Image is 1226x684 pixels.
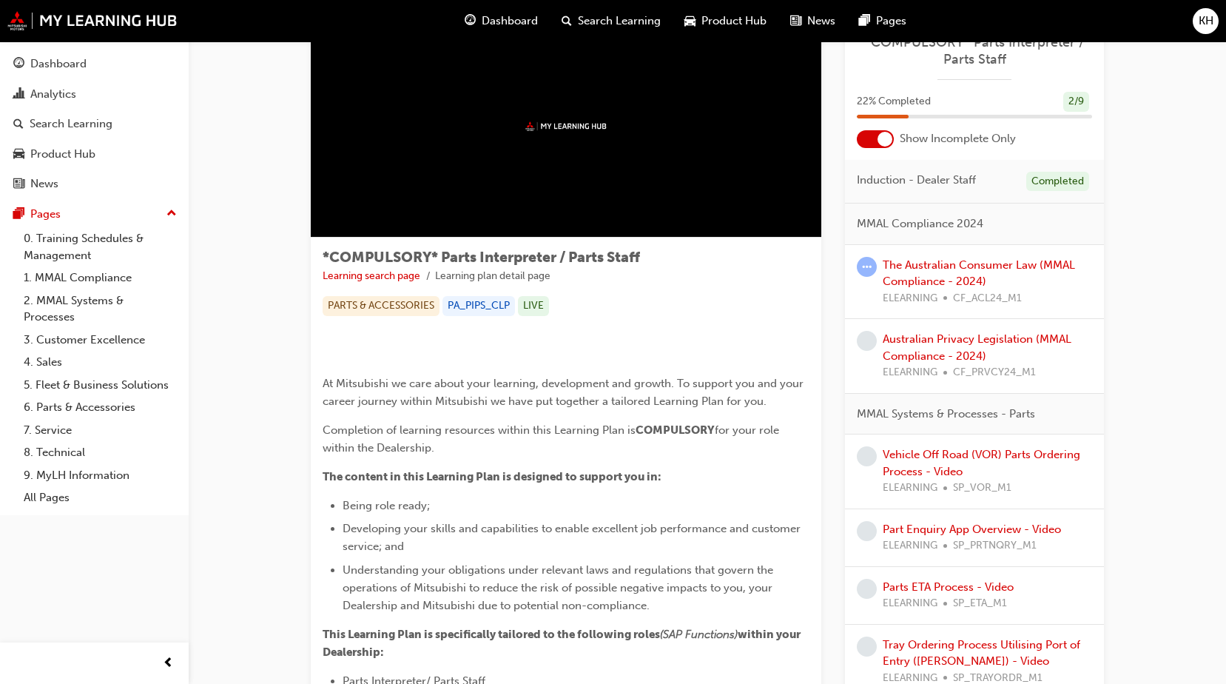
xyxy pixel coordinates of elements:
[30,86,76,103] div: Analytics
[883,332,1071,363] a: Australian Privacy Legislation (MMAL Compliance - 2024)
[163,654,174,673] span: prev-icon
[857,257,877,277] span: learningRecordVerb_ATTEMPT-icon
[13,178,24,191] span: news-icon
[857,331,877,351] span: learningRecordVerb_NONE-icon
[323,470,661,483] span: The content in this Learning Plan is designed to support you in:
[13,118,24,131] span: search-icon
[323,423,782,455] span: for your role within the Dealership.
[18,419,183,442] a: 7. Service
[790,12,801,30] span: news-icon
[6,141,183,168] a: Product Hub
[13,208,24,221] span: pages-icon
[578,13,661,30] span: Search Learning
[953,480,1011,497] span: SP_VOR_M1
[857,637,877,657] span: learningRecordVerb_NONE-icon
[857,579,877,599] span: learningRecordVerb_NONE-icon
[883,448,1080,478] a: Vehicle Off Road (VOR) Parts Ordering Process - Video
[883,364,937,381] span: ELEARNING
[684,12,695,30] span: car-icon
[636,423,715,437] span: COMPULSORY
[30,175,58,192] div: News
[883,580,1014,594] a: Parts ETA Process - Video
[883,595,937,612] span: ELEARNING
[518,296,549,316] div: LIVE
[435,268,550,285] li: Learning plan detail page
[1063,92,1089,112] div: 2 / 9
[482,13,538,30] span: Dashboard
[18,351,183,374] a: 4. Sales
[323,249,640,266] span: *COMPULSORY* Parts Interpreter / Parts Staff
[18,441,183,464] a: 8. Technical
[562,12,572,30] span: search-icon
[18,396,183,419] a: 6. Parts & Accessories
[453,6,550,36] a: guage-iconDashboard
[18,266,183,289] a: 1. MMAL Compliance
[18,289,183,329] a: 2. MMAL Systems & Processes
[6,170,183,198] a: News
[6,47,183,201] button: DashboardAnalyticsSearch LearningProduct HubNews
[343,563,776,612] span: Understanding your obligations under relevant laws and regulations that govern the operations of ...
[1193,8,1219,34] button: KH
[857,172,976,189] span: Induction - Dealer Staff
[847,6,918,36] a: pages-iconPages
[953,537,1037,554] span: SP_PRTNQRY_M1
[323,628,803,659] span: within your Dealership:
[883,537,937,554] span: ELEARNING
[876,13,906,30] span: Pages
[30,115,112,133] div: Search Learning
[6,201,183,228] button: Pages
[857,93,931,110] span: 22 % Completed
[343,522,804,553] span: Developing your skills and capabilities to enable excellent job performance and customer service;...
[13,58,24,71] span: guage-icon
[6,110,183,138] a: Search Learning
[323,377,806,408] span: At Mitsubishi we care about your learning, development and growth. To support you and your career...
[525,121,607,131] img: mmal
[323,628,660,641] span: This Learning Plan is specifically tailored to the following roles
[660,628,738,641] span: (SAP Functions)
[166,204,177,224] span: up-icon
[13,88,24,101] span: chart-icon
[18,374,183,397] a: 5. Fleet & Business Solutions
[883,290,937,307] span: ELEARNING
[673,6,778,36] a: car-iconProduct Hub
[857,406,1035,423] span: MMAL Systems & Processes - Parts
[857,521,877,541] span: learningRecordVerb_NONE-icon
[343,499,430,512] span: Being role ready;
[323,423,636,437] span: Completion of learning resources within this Learning Plan is
[6,81,183,108] a: Analytics
[7,11,178,30] a: mmal
[465,12,476,30] span: guage-icon
[859,12,870,30] span: pages-icon
[323,269,420,282] a: Learning search page
[18,464,183,487] a: 9. MyLH Information
[18,227,183,266] a: 0. Training Schedules & Management
[30,206,61,223] div: Pages
[18,329,183,352] a: 3. Customer Excellence
[323,296,439,316] div: PARTS & ACCESSORIES
[807,13,835,30] span: News
[953,364,1036,381] span: CF_PRVCY24_M1
[550,6,673,36] a: search-iconSearch Learning
[778,6,847,36] a: news-iconNews
[883,523,1061,536] a: Part Enquiry App Overview - Video
[900,130,1016,147] span: Show Incomplete Only
[701,13,767,30] span: Product Hub
[953,290,1022,307] span: CF_ACL24_M1
[953,595,1007,612] span: SP_ETA_M1
[13,148,24,161] span: car-icon
[6,50,183,78] a: Dashboard
[883,258,1075,289] a: The Australian Consumer Law (MMAL Compliance - 2024)
[1199,13,1213,30] span: KH
[857,34,1092,67] a: *COMPULSORY* Parts Interpreter / Parts Staff
[30,56,87,73] div: Dashboard
[857,446,877,466] span: learningRecordVerb_NONE-icon
[18,486,183,509] a: All Pages
[442,296,515,316] div: PA_PIPS_CLP
[883,480,937,497] span: ELEARNING
[1026,172,1089,192] div: Completed
[883,638,1080,668] a: Tray Ordering Process Utilising Port of Entry ([PERSON_NAME]) - Video
[857,215,983,232] span: MMAL Compliance 2024
[30,146,95,163] div: Product Hub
